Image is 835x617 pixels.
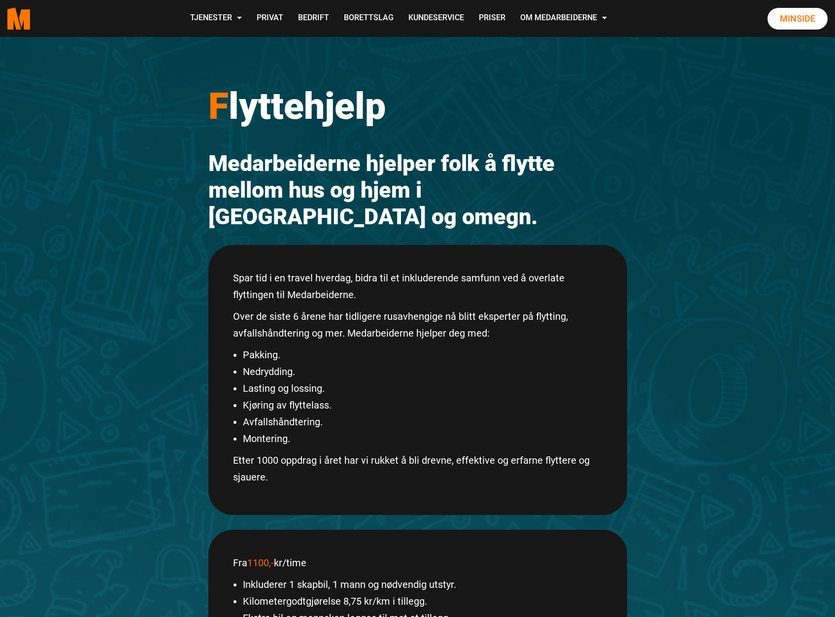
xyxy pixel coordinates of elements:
[233,270,602,303] p: Spar tid i en travel hverdag, bidra til et inkluderende samfunn ved å overlate flyttingen til Med...
[243,430,602,447] li: Montering.
[291,1,336,36] a: Bedrift
[247,557,274,569] span: 1100,-
[249,1,291,36] a: Privat
[243,363,602,380] li: Nedrydding.
[208,150,627,230] h2: Medarbeiderne hjelper folk å flytte mellom hus og hjem i [GEOGRAPHIC_DATA] og omegn.
[183,1,249,36] a: Tjenester
[208,84,627,128] h1: lyttehjelp
[243,346,602,363] li: Pakking.
[768,8,828,30] a: Minside
[243,576,602,593] li: Inkluderer 1 skapbil, 1 mann og nødvendig utstyr.
[208,84,229,128] span: F
[401,1,471,36] a: Kundeservice
[233,554,602,571] p: Fra kr/time
[471,1,513,36] a: Priser
[336,1,401,36] a: Borettslag
[233,308,602,342] p: Over de siste 6 årene har tidligere rusavhengige nå blitt eksperter på flytting, avfallshåndterin...
[243,413,602,430] li: Avfallshåndtering.
[243,593,602,610] li: Kilometergodtgjørelse 8,75 kr/km i tillegg.
[243,397,602,413] li: Kjøring av flyttelass.
[233,452,602,485] p: Etter 1000 oppdrag i året har vi rukket å bli drevne, effektive og erfarne flyttere og sjauere.
[243,380,602,397] li: Lasting og lossing.
[513,1,614,36] a: Om Medarbeiderne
